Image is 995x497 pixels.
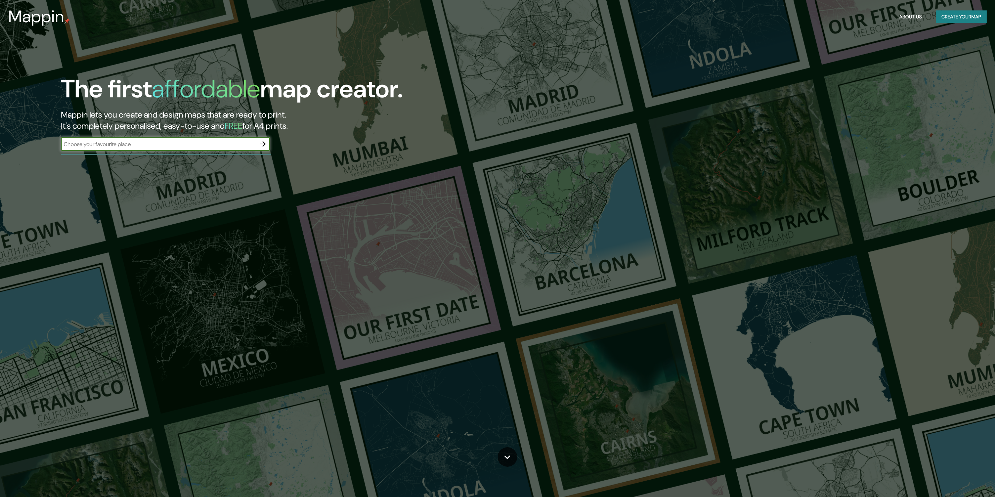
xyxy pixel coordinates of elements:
h5: FREE [225,120,242,131]
h1: affordable [152,73,260,105]
img: mappin-pin [64,18,70,24]
h3: Mappin [8,7,64,26]
button: Create yourmap [936,10,987,23]
h1: The first map creator. [61,74,403,109]
button: About Us [896,10,925,23]
input: Choose your favourite place [61,140,256,148]
h2: Mappin lets you create and design maps that are ready to print. It's completely personalised, eas... [61,109,559,131]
